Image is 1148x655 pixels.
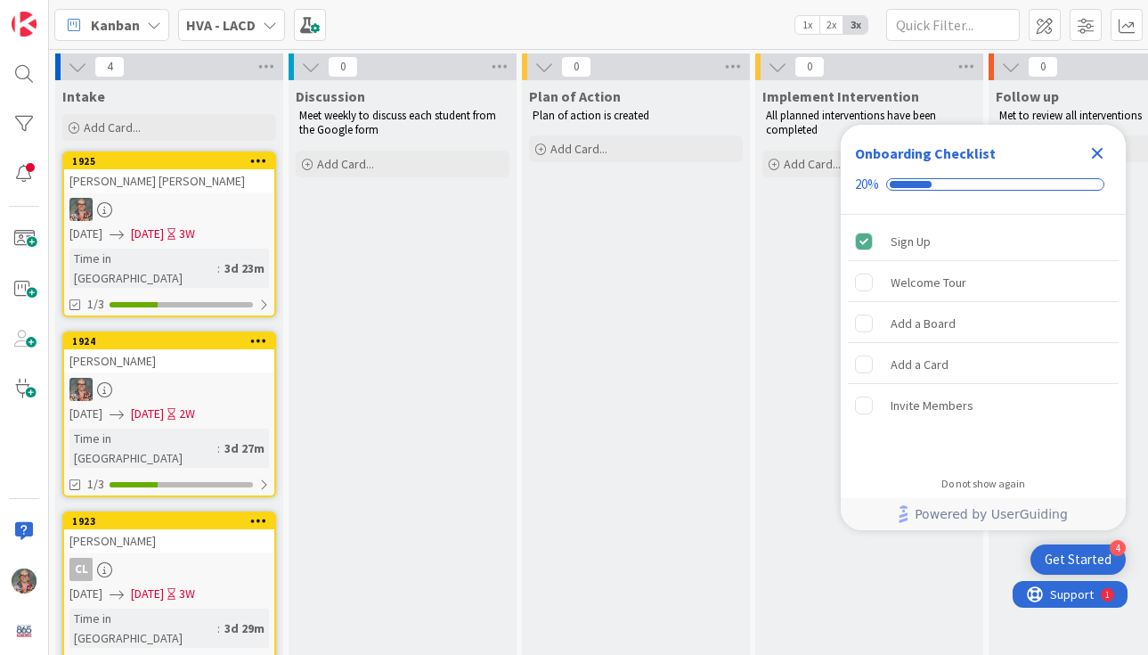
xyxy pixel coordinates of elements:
[64,153,274,192] div: 1925[PERSON_NAME] [PERSON_NAME]
[179,225,195,243] div: 3W
[841,125,1126,530] div: Checklist Container
[891,354,949,375] div: Add a Card
[533,108,649,123] span: Plan of action is created
[855,143,996,164] div: Onboarding Checklist
[784,156,841,172] span: Add Card...
[328,56,358,78] span: 0
[69,585,102,603] span: [DATE]
[131,405,164,423] span: [DATE]
[220,258,269,278] div: 3d 23m
[93,7,97,21] div: 1
[996,87,1059,105] span: Follow up
[220,438,269,458] div: 3d 27m
[186,16,256,34] b: HVA - LACD
[64,529,274,553] div: [PERSON_NAME]
[891,313,956,334] div: Add a Board
[550,141,607,157] span: Add Card...
[848,345,1119,384] div: Add a Card is incomplete.
[69,558,93,581] div: CL
[891,395,973,416] div: Invite Members
[72,155,274,168] div: 1925
[891,231,931,252] div: Sign Up
[179,585,195,603] div: 3W
[891,272,966,293] div: Welcome Tour
[64,153,274,169] div: 1925
[69,429,217,468] div: Time in [GEOGRAPHIC_DATA]
[217,258,220,278] span: :
[1083,139,1111,168] div: Close Checklist
[841,215,1126,465] div: Checklist items
[12,569,37,594] img: AD
[62,151,276,317] a: 1925[PERSON_NAME] [PERSON_NAME]AD[DATE][DATE]3WTime in [GEOGRAPHIC_DATA]:3d 23m1/3
[762,87,919,105] span: Implement Intervention
[91,14,140,36] span: Kanban
[841,498,1126,530] div: Footer
[1045,551,1111,569] div: Get Started
[131,225,164,243] span: [DATE]
[87,475,104,494] span: 1/3
[819,16,843,34] span: 2x
[62,87,105,105] span: Intake
[12,12,37,37] img: Visit kanbanzone.com
[296,87,365,105] span: Discussion
[217,438,220,458] span: :
[64,513,274,529] div: 1923
[999,108,1142,123] span: Met to review all interventions
[217,618,220,638] span: :
[94,56,125,78] span: 4
[941,477,1025,491] div: Do not show again
[848,222,1119,261] div: Sign Up is complete.
[69,609,217,648] div: Time in [GEOGRAPHIC_DATA]
[561,56,591,78] span: 0
[848,304,1119,343] div: Add a Board is incomplete.
[64,333,274,349] div: 1924
[69,225,102,243] span: [DATE]
[131,585,164,603] span: [DATE]
[12,618,37,643] img: avatar
[84,119,141,135] span: Add Card...
[794,56,825,78] span: 0
[848,386,1119,425] div: Invite Members is incomplete.
[855,176,879,192] div: 20%
[64,169,274,192] div: [PERSON_NAME] [PERSON_NAME]
[317,156,374,172] span: Add Card...
[766,108,939,137] span: All planned interventions have been completed
[795,16,819,34] span: 1x
[1028,56,1058,78] span: 0
[179,405,195,423] div: 2W
[69,405,102,423] span: [DATE]
[62,332,276,497] a: 1924[PERSON_NAME]AD[DATE][DATE]2WTime in [GEOGRAPHIC_DATA]:3d 27m1/3
[850,498,1117,530] a: Powered by UserGuiding
[72,515,274,528] div: 1923
[855,176,1111,192] div: Checklist progress: 20%
[64,558,274,581] div: CL
[220,618,269,638] div: 3d 29m
[69,198,93,221] img: AD
[87,295,104,314] span: 1/3
[64,349,274,373] div: [PERSON_NAME]
[37,3,81,24] span: Support
[64,198,274,221] div: AD
[69,378,93,401] img: AD
[72,335,274,348] div: 1924
[886,9,1020,41] input: Quick Filter...
[843,16,867,34] span: 3x
[69,249,217,288] div: Time in [GEOGRAPHIC_DATA]
[529,87,621,105] span: Plan of Action
[64,378,274,401] div: AD
[915,504,1068,525] span: Powered by UserGuiding
[1030,544,1126,575] div: Open Get Started checklist, remaining modules: 4
[299,108,499,137] span: Meet weekly to discuss each student from the Google form
[64,333,274,373] div: 1924[PERSON_NAME]
[848,263,1119,302] div: Welcome Tour is incomplete.
[1110,540,1126,556] div: 4
[64,513,274,553] div: 1923[PERSON_NAME]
